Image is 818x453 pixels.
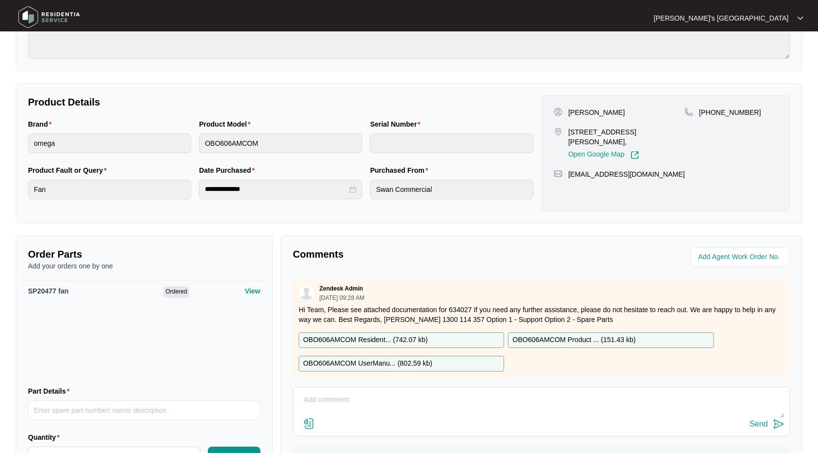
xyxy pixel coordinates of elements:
span: SP20477 fan [28,287,69,295]
p: [PERSON_NAME]'s [GEOGRAPHIC_DATA] [654,13,789,23]
p: Zendesk Admin [319,285,363,293]
p: View [245,286,260,296]
img: user-pin [554,107,563,116]
img: map-pin [554,169,563,178]
p: Hi Team, Please see attached documentation for 634027 If you need any further assistance, please ... [299,305,784,324]
img: residentia service logo [15,2,84,32]
img: map-pin [684,107,693,116]
label: Part Details [28,386,74,396]
p: [PERSON_NAME] [568,107,625,117]
input: Product Model [199,133,362,153]
input: Add Agent Work Order No. [698,251,784,263]
p: OBO606AMCOM UserManu... ( 802.59 kb ) [303,358,432,369]
p: OBO606AMCOM Resident... ( 742.07 kb ) [303,335,428,346]
label: Brand [28,119,56,129]
p: Comments [293,247,535,261]
input: Purchased From [370,180,533,199]
img: file-attachment-doc.svg [303,418,315,429]
label: Serial Number [370,119,424,129]
img: user.svg [299,285,314,300]
input: Brand [28,133,191,153]
a: Open Google Map [568,151,639,160]
input: Part Details [28,400,260,420]
label: Purchased From [370,165,432,175]
label: Date Purchased [199,165,258,175]
label: Product Fault or Query [28,165,111,175]
img: send-icon.svg [773,418,785,430]
div: Send [750,420,768,428]
span: Ordered [164,286,189,298]
input: Serial Number [370,133,533,153]
input: Date Purchased [205,184,347,194]
label: Quantity [28,432,63,442]
button: Send [750,418,785,431]
p: Order Parts [28,247,260,261]
p: [EMAIL_ADDRESS][DOMAIN_NAME] [568,169,685,179]
img: dropdown arrow [797,16,803,21]
input: Product Fault or Query [28,180,191,199]
p: OBO606AMCOM Product ... ( 151.43 kb ) [512,335,636,346]
p: Add your orders one by one [28,261,260,271]
p: [STREET_ADDRESS][PERSON_NAME], [568,127,684,147]
label: Product Model [199,119,254,129]
img: Link-External [630,151,639,160]
img: map-pin [554,127,563,136]
p: [DATE] 09:28 AM [319,295,365,301]
p: [PHONE_NUMBER] [699,107,761,117]
p: Product Details [28,95,534,109]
